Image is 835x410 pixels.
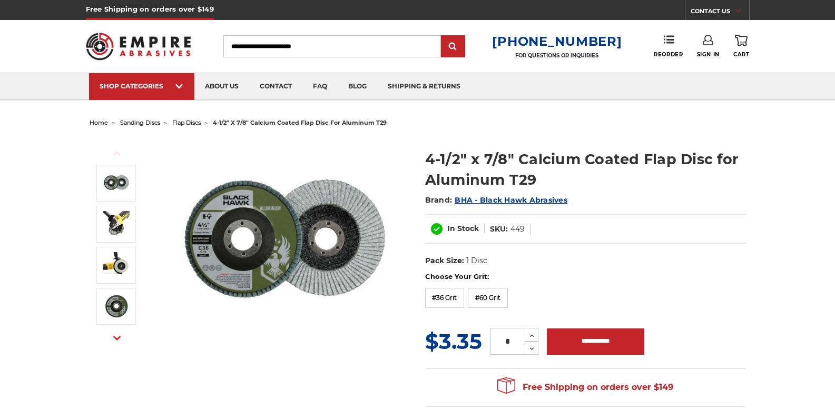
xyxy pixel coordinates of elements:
[120,119,160,126] a: sanding discs
[425,255,464,266] dt: Pack Size:
[455,195,567,205] a: BHA - Black Hawk Abrasives
[180,138,390,348] img: BHA 4-1/2 Inch Flap Disc for Aluminum
[425,328,482,354] span: $3.35
[654,35,683,57] a: Reorder
[104,142,130,165] button: Previous
[100,82,184,90] div: SHOP CATEGORIES
[103,252,130,278] img: Angle grinder disc for sanding aluminum
[733,35,749,58] a: Cart
[425,272,746,282] label: Choose Your Grit:
[103,170,130,196] img: BHA 4-1/2 Inch Flap Disc for Aluminum
[338,73,377,100] a: blog
[377,73,471,100] a: shipping & returns
[425,149,746,190] h1: 4-1/2" x 7/8" Calcium Coated Flap Disc for Aluminum T29
[492,52,622,59] p: FOR QUESTIONS OR INQUIRIES
[90,119,108,126] a: home
[194,73,249,100] a: about us
[510,224,525,235] dd: 449
[691,5,749,20] a: CONTACT US
[447,224,479,233] span: In Stock
[443,36,464,57] input: Submit
[697,51,720,58] span: Sign In
[103,211,130,237] img: Disc for grinding aluminum
[654,51,683,58] span: Reorder
[492,34,622,49] a: [PHONE_NUMBER]
[302,73,338,100] a: faq
[733,51,749,58] span: Cart
[249,73,302,100] a: contact
[172,119,201,126] a: flap discs
[104,327,130,349] button: Next
[490,224,508,235] dt: SKU:
[213,119,387,126] span: 4-1/2" x 7/8" calcium coated flap disc for aluminum t29
[103,293,130,319] img: Black Hawk Abrasives Aluminum Flap Disc
[86,26,191,67] img: Empire Abrasives
[497,377,673,398] span: Free Shipping on orders over $149
[466,255,487,266] dd: 1 Disc
[425,195,453,205] span: Brand:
